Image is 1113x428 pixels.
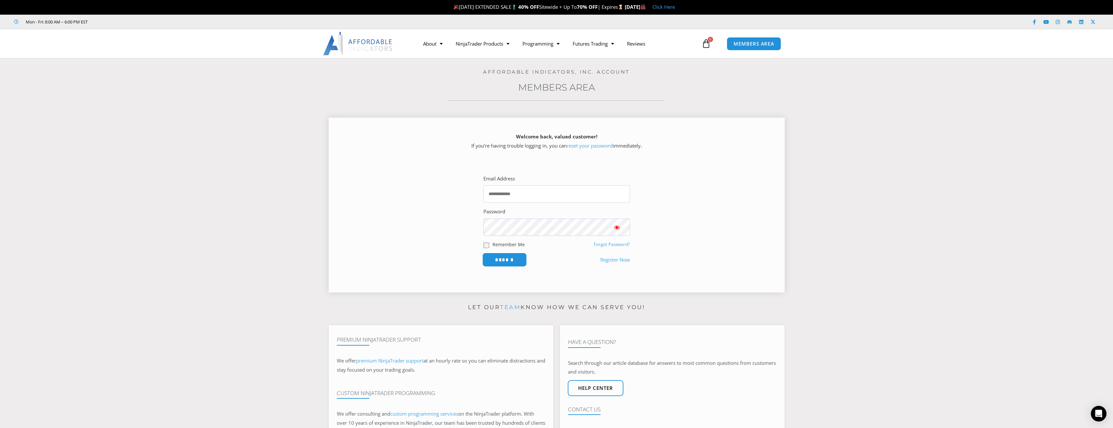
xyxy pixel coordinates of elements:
span: at an hourly rate so you can eliminate distractions and stay focused on your trading goals. [337,357,545,373]
span: MEMBERS AREA [734,41,774,46]
a: Affordable Indicators, Inc. Account [483,69,630,75]
a: custom programming services [390,410,458,417]
a: 0 [692,34,721,53]
div: Open Intercom Messenger [1091,406,1106,421]
img: ⌛ [618,5,623,9]
img: 🏭 [641,5,646,9]
a: reset your password [567,142,613,149]
strong: Welcome back, valued customer! [516,133,597,140]
a: MEMBERS AREA [727,37,781,50]
h4: Have A Question? [568,339,777,345]
a: Click Here [652,4,675,10]
a: Reviews [621,36,652,51]
h4: Contact Us [568,406,777,413]
span: We offer consulting and [337,410,458,417]
p: Let our know how we can serve you! [329,302,785,313]
span: Help center [578,386,613,391]
a: Forgot Password? [594,241,630,247]
label: Email Address [483,174,515,183]
h4: Custom NinjaTrader Programming [337,390,545,396]
button: Show password [604,219,630,236]
a: Programming [516,36,566,51]
span: Mon - Fri: 8:00 AM – 6:00 PM EST [24,18,88,26]
img: 🏌️‍♂️ [512,5,517,9]
p: If you’re having trouble logging in, you can immediately. [340,132,773,150]
img: LogoAI | Affordable Indicators – NinjaTrader [323,32,393,55]
a: team [500,304,521,310]
span: 0 [708,37,713,42]
a: Help center [568,380,623,396]
a: NinjaTrader Products [449,36,516,51]
a: About [417,36,449,51]
strong: [DATE] [625,4,646,10]
img: 🎉 [454,5,459,9]
strong: 40% OFF [518,4,539,10]
nav: Menu [417,36,700,51]
label: Remember Me [492,241,525,248]
a: Members Area [518,82,595,93]
p: Search through our article database for answers to most common questions from customers and visit... [568,359,777,377]
iframe: Customer reviews powered by Trustpilot [97,19,194,25]
label: Password [483,207,505,216]
span: We offer [337,357,356,364]
strong: 70% OFF [577,4,598,10]
a: Futures Trading [566,36,621,51]
h4: Premium NinjaTrader Support [337,336,545,343]
span: [DATE] EXTENDED SALE Sitewide + Up To | Expires [452,4,625,10]
a: premium NinjaTrader support [356,357,423,364]
a: Register Now [600,255,630,264]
